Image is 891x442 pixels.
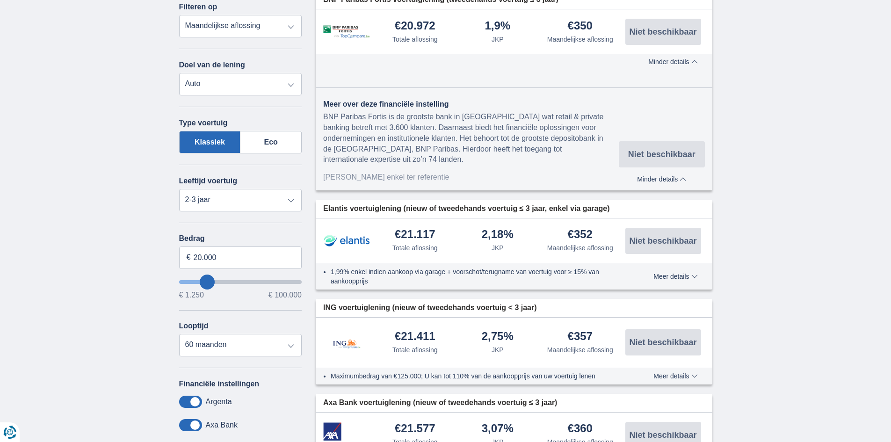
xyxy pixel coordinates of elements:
[568,20,593,33] div: €350
[547,243,613,253] div: Maandelijkse aflossing
[625,228,701,254] button: Niet beschikbaar
[629,28,696,36] span: Niet beschikbaar
[628,150,695,159] span: Niet beschikbaar
[179,322,209,330] label: Looptijd
[206,421,238,429] label: Axa Bank
[619,141,704,167] button: Niet beschikbaar
[653,373,697,379] span: Meer details
[179,234,302,243] label: Bedrag
[179,380,260,388] label: Financiële instellingen
[482,423,514,435] div: 3,07%
[482,331,514,343] div: 2,75%
[547,345,613,355] div: Maandelijkse aflossing
[179,131,241,153] label: Klassiek
[395,331,435,343] div: €21.411
[179,61,245,69] label: Doel van de lening
[395,229,435,241] div: €21.117
[547,35,613,44] div: Maandelijkse aflossing
[331,267,619,286] li: 1,99% enkel indien aankoop via garage + voorschot/terugname van voertuig voor ≥ 15% van aankoopprijs
[323,229,370,253] img: product.pl.alt Elantis
[482,229,514,241] div: 2,18%
[187,252,191,263] span: €
[392,35,438,44] div: Totale aflossing
[323,25,370,39] img: product.pl.alt BNP Paribas Fortis
[653,273,697,280] span: Meer details
[492,243,504,253] div: JKP
[323,172,619,183] div: [PERSON_NAME] enkel ter referentie
[492,345,504,355] div: JKP
[392,345,438,355] div: Totale aflossing
[637,176,686,182] span: Minder details
[179,119,228,127] label: Type voertuig
[625,19,701,45] button: Niet beschikbaar
[392,243,438,253] div: Totale aflossing
[240,131,302,153] label: Eco
[629,237,696,245] span: Niet beschikbaar
[323,112,619,165] div: BNP Paribas Fortis is de grootste bank in [GEOGRAPHIC_DATA] wat retail & private banking betreft ...
[395,423,435,435] div: €21.577
[179,177,237,185] label: Leeftijd voertuig
[179,280,302,284] input: wantToBorrow
[323,398,557,408] span: Axa Bank voertuiglening (nieuw of tweedehands voertuig ≤ 3 jaar)
[331,371,619,381] li: Maximumbedrag van €125.000; U kan tot 110% van de aankoopprijs van uw voertuig lenen
[646,372,704,380] button: Meer details
[646,273,704,280] button: Meer details
[323,99,619,110] div: Meer over deze financiële instelling
[568,229,593,241] div: €352
[206,398,232,406] label: Argenta
[629,431,696,439] span: Niet beschikbaar
[568,423,593,435] div: €360
[492,35,504,44] div: JKP
[625,329,701,355] button: Niet beschikbaar
[619,172,704,183] button: Minder details
[648,58,697,65] span: Minder details
[323,303,537,313] span: ING voertuiglening (nieuw of tweedehands voertuig < 3 jaar)
[323,327,370,358] img: product.pl.alt ING
[268,291,302,299] span: € 100.000
[179,3,217,11] label: Filteren op
[485,20,510,33] div: 1,9%
[629,338,696,347] span: Niet beschikbaar
[641,58,704,65] button: Minder details
[323,203,610,214] span: Elantis voertuiglening (nieuw of tweedehands voertuig ≤ 3 jaar, enkel via garage)
[395,20,435,33] div: €20.972
[568,331,593,343] div: €357
[179,291,204,299] span: € 1.250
